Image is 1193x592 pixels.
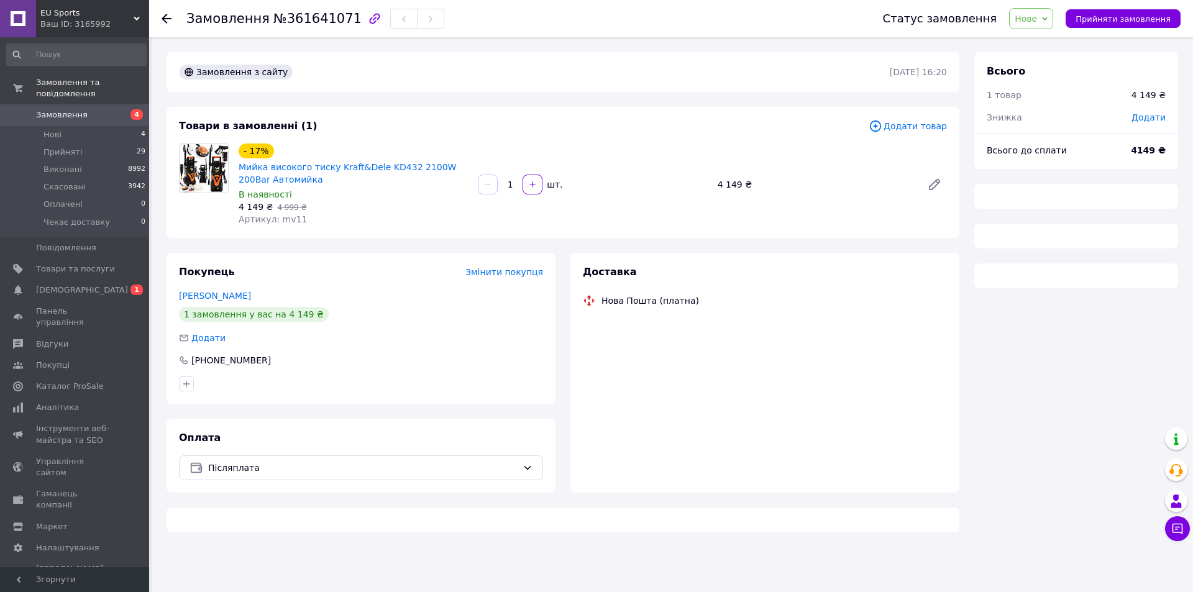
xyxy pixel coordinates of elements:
[43,199,83,210] span: Оплачені
[1066,9,1181,28] button: Прийняти замовлення
[190,354,272,367] div: [PHONE_NUMBER]
[890,67,947,77] time: [DATE] 16:20
[141,199,145,210] span: 0
[179,120,318,132] span: Товари в замовленні (1)
[465,267,543,277] span: Змінити покупця
[36,456,115,478] span: Управління сайтом
[128,181,145,193] span: 3942
[179,65,293,80] div: Замовлення з сайту
[1015,14,1037,24] span: Нове
[186,11,270,26] span: Замовлення
[987,112,1022,122] span: Знижка
[273,11,362,26] span: №361641071
[43,217,110,228] span: Чекає доставку
[36,285,128,296] span: [DEMOGRAPHIC_DATA]
[1076,14,1171,24] span: Прийняти замовлення
[1165,516,1190,541] button: Чат з покупцем
[987,65,1025,77] span: Всього
[43,129,62,140] span: Нові
[43,164,82,175] span: Виконані
[544,178,564,191] div: шт.
[869,119,947,133] span: Додати товар
[36,306,115,328] span: Панель управління
[36,542,99,553] span: Налаштування
[191,333,226,343] span: Додати
[137,147,145,158] span: 29
[239,202,273,212] span: 4 149 ₴
[239,189,292,199] span: В наявності
[922,172,947,197] a: Редагувати
[1131,89,1166,101] div: 4 149 ₴
[208,461,518,475] span: Післяплата
[36,381,103,392] span: Каталог ProSale
[130,285,143,295] span: 1
[36,423,115,445] span: Інструменти веб-майстра та SEO
[179,307,329,322] div: 1 замовлення у вас на 4 149 ₴
[1131,112,1166,122] span: Додати
[40,7,134,19] span: EU Sports
[179,432,221,444] span: Оплата
[128,164,145,175] span: 8992
[277,203,306,212] span: 4 999 ₴
[36,263,115,275] span: Товари та послуги
[1131,145,1166,155] b: 4149 ₴
[6,43,147,66] input: Пошук
[883,12,997,25] div: Статус замовлення
[987,145,1067,155] span: Всього до сплати
[36,360,70,371] span: Покупці
[583,266,637,278] span: Доставка
[40,19,149,30] div: Ваш ID: 3165992
[130,109,143,120] span: 4
[598,294,702,307] div: Нова Пошта (платна)
[36,242,96,253] span: Повідомлення
[36,402,79,413] span: Аналітика
[36,521,68,532] span: Маркет
[179,266,235,278] span: Покупець
[162,12,171,25] div: Повернутися назад
[987,90,1022,100] span: 1 товар
[239,143,274,158] div: - 17%
[36,77,149,99] span: Замовлення та повідомлення
[713,176,917,193] div: 4 149 ₴
[239,162,456,184] a: Мийка високого тиску Kraft&Dele KD432 2100W 200Bar Автомийка
[141,129,145,140] span: 4
[43,147,82,158] span: Прийняті
[179,291,251,301] a: [PERSON_NAME]
[141,217,145,228] span: 0
[36,109,88,121] span: Замовлення
[43,181,86,193] span: Скасовані
[36,339,68,350] span: Відгуки
[180,144,228,193] img: Мийка високого тиску Kraft&Dele KD432 2100W 200Bar Автомийка
[36,488,115,511] span: Гаманець компанії
[239,214,307,224] span: Артикул: mv11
